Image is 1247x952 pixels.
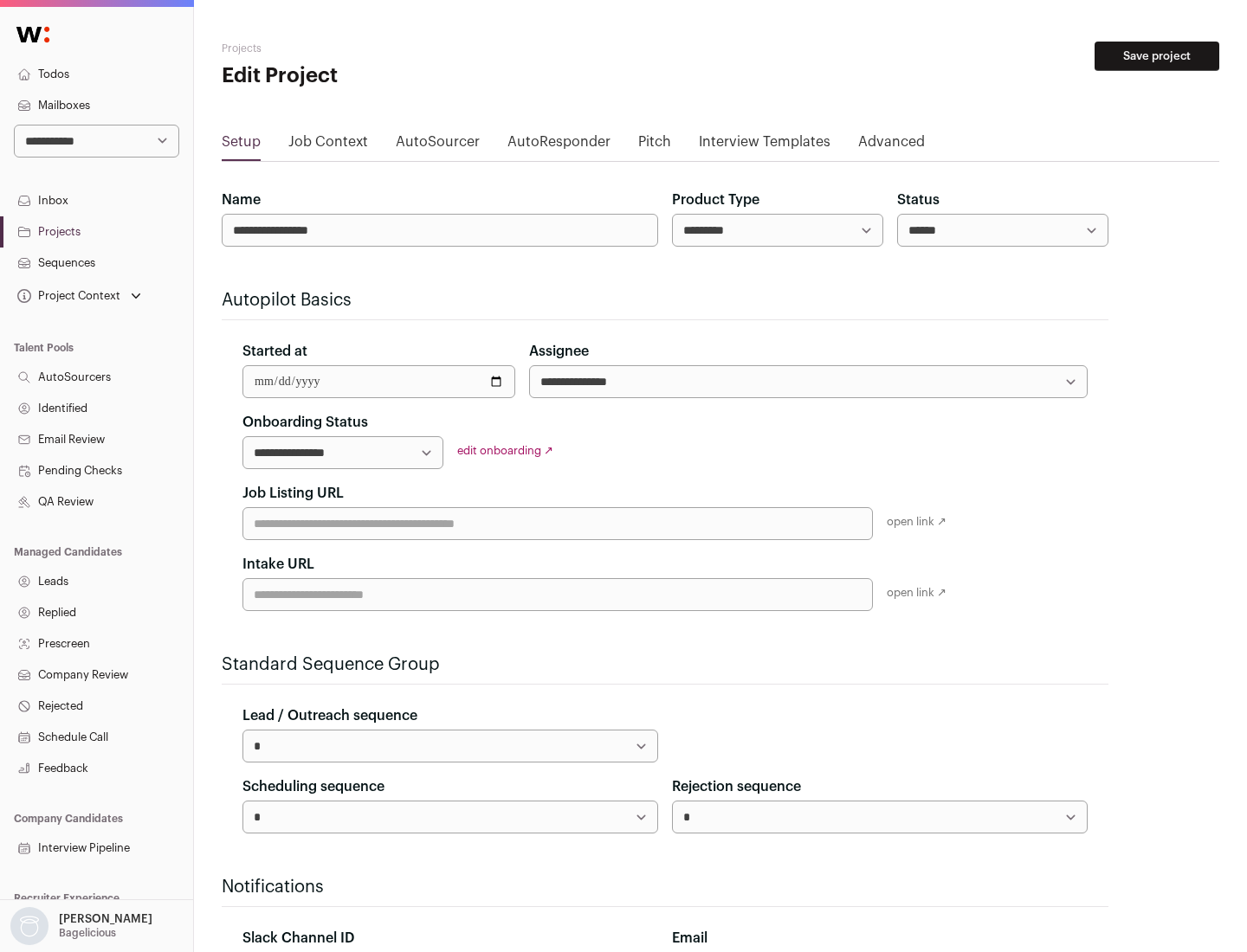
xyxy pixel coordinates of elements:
[1095,42,1219,71] button: Save project
[288,132,368,159] a: Job Context
[14,289,120,303] div: Project Context
[858,132,925,159] a: Advanced
[396,132,480,159] a: AutoSourcer
[7,907,156,945] button: Open dropdown
[14,284,145,308] button: Open dropdown
[672,190,759,210] label: Product Type
[242,554,314,575] label: Intake URL
[672,776,801,797] label: Rejection sequence
[242,412,368,433] label: Onboarding Status
[222,288,1108,312] h2: Autopilot Basics
[529,341,589,362] label: Assignee
[222,42,554,55] h2: Projects
[242,705,417,726] label: Lead / Outreach sequence
[507,132,611,159] a: AutoResponder
[897,190,940,210] label: Status
[672,928,1088,949] div: Email
[59,926,116,940] p: Bagelicious
[242,483,344,504] label: Job Listing URL
[222,875,1108,899] h2: Notifications
[7,17,59,52] img: Wellfound
[10,907,48,945] img: nopic.png
[222,62,554,90] h1: Edit Project
[242,776,384,797] label: Scheduling sequence
[699,132,830,159] a: Interview Templates
[222,190,261,210] label: Name
[222,653,1108,677] h2: Standard Sequence Group
[638,132,671,159] a: Pitch
[59,912,152,926] p: [PERSON_NAME]
[242,928,354,949] label: Slack Channel ID
[457,445,553,456] a: edit onboarding ↗
[242,341,307,362] label: Started at
[222,132,261,159] a: Setup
